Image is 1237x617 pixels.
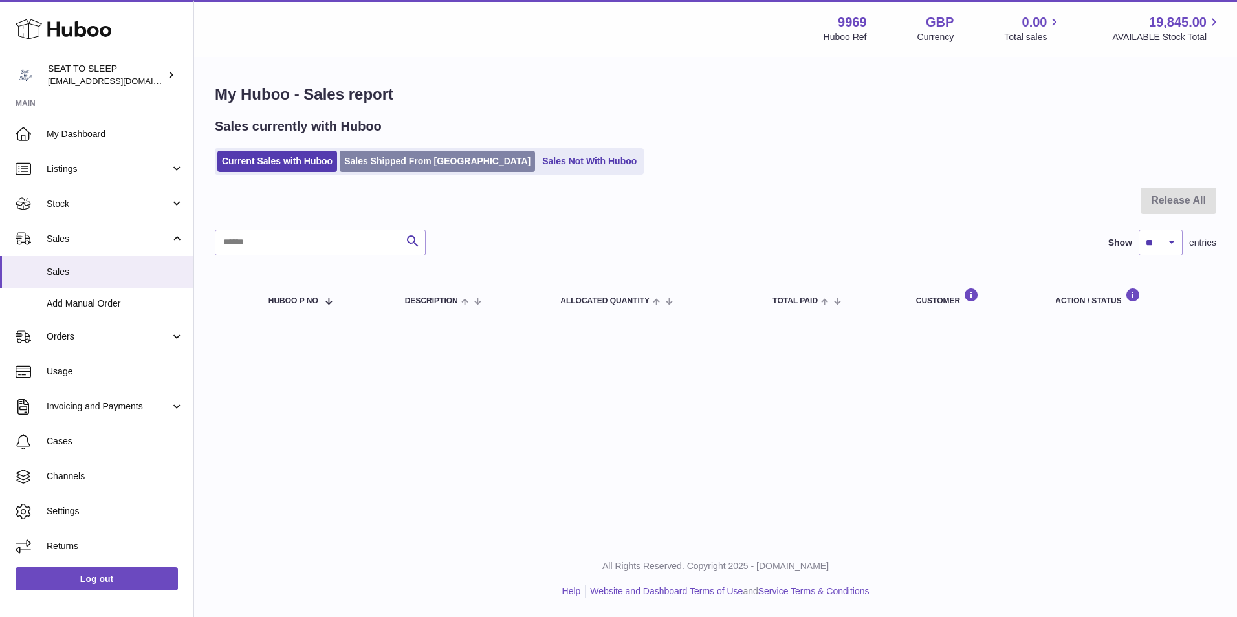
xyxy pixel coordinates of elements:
[1055,288,1203,305] div: Action / Status
[215,84,1216,105] h1: My Huboo - Sales report
[824,31,867,43] div: Huboo Ref
[47,266,184,278] span: Sales
[772,297,818,305] span: Total paid
[48,63,164,87] div: SEAT TO SLEEP
[1149,14,1207,31] span: 19,845.00
[47,233,170,245] span: Sales
[47,400,170,413] span: Invoicing and Payments
[1112,31,1221,43] span: AVAILABLE Stock Total
[16,567,178,590] a: Log out
[47,330,170,343] span: Orders
[268,297,318,305] span: Huboo P no
[47,540,184,552] span: Returns
[560,297,650,305] span: ALLOCATED Quantity
[917,31,954,43] div: Currency
[217,151,337,172] a: Current Sales with Huboo
[1108,237,1132,249] label: Show
[47,365,184,378] span: Usage
[47,435,184,448] span: Cases
[538,151,641,172] a: Sales Not With Huboo
[47,128,184,140] span: My Dashboard
[47,470,184,482] span: Channels
[47,163,170,175] span: Listings
[1112,14,1221,43] a: 19,845.00 AVAILABLE Stock Total
[926,14,954,31] strong: GBP
[916,288,1030,305] div: Customer
[47,505,184,517] span: Settings
[758,586,870,596] a: Service Terms & Conditions
[1004,14,1062,43] a: 0.00 Total sales
[1022,14,1047,31] span: 0.00
[47,298,184,310] span: Add Manual Order
[405,297,458,305] span: Description
[215,118,382,135] h2: Sales currently with Huboo
[204,560,1227,572] p: All Rights Reserved. Copyright 2025 - [DOMAIN_NAME]
[48,76,190,86] span: [EMAIL_ADDRESS][DOMAIN_NAME]
[586,585,869,598] li: and
[1189,237,1216,249] span: entries
[562,586,581,596] a: Help
[838,14,867,31] strong: 9969
[16,65,35,85] img: internalAdmin-9969@internal.huboo.com
[1004,31,1062,43] span: Total sales
[47,198,170,210] span: Stock
[340,151,535,172] a: Sales Shipped From [GEOGRAPHIC_DATA]
[590,586,743,596] a: Website and Dashboard Terms of Use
